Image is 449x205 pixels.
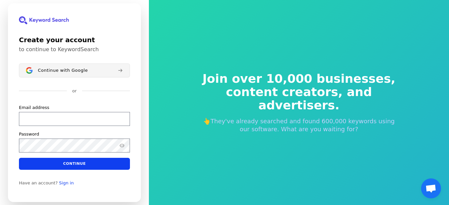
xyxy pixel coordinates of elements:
[198,85,400,112] span: content creators, and advertisers.
[38,67,88,73] span: Continue with Google
[198,72,400,85] span: Join over 10,000 businesses,
[72,88,76,94] p: or
[19,157,130,169] button: Continue
[19,180,58,185] span: Have an account?
[19,35,130,45] h1: Create your account
[19,131,39,137] label: Password
[19,104,49,110] label: Email address
[59,180,74,185] a: Sign in
[198,117,400,133] p: 👆They've already searched and found 600,000 keywords using our software. What are you waiting for?
[26,67,33,74] img: Sign in with Google
[118,141,126,149] button: Show password
[19,46,130,53] p: to continue to KeywordSearch
[421,178,441,198] div: Open chat
[19,16,69,24] img: KeywordSearch
[19,63,130,77] button: Sign in with GoogleContinue with Google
